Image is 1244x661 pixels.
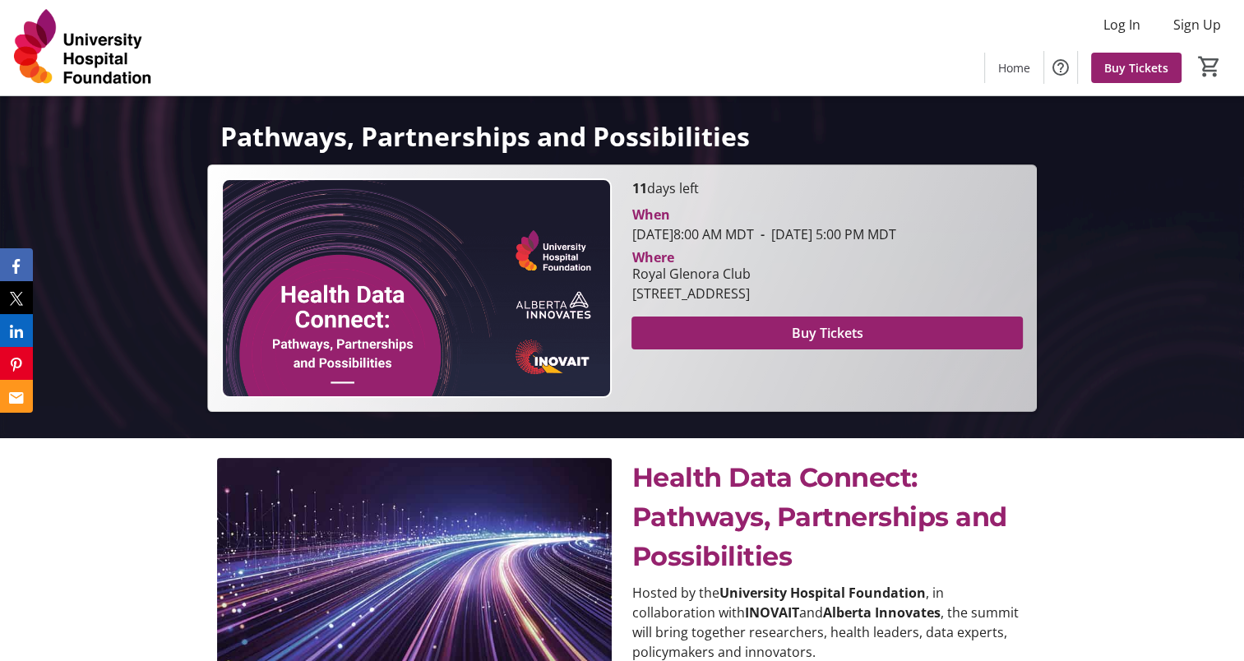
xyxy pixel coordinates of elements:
strong: INOVAIT [744,603,798,622]
img: University Hospital Foundation's Logo [10,7,156,89]
p: days left [631,178,1022,198]
span: Buy Tickets [792,323,863,343]
span: 11 [631,179,646,197]
img: Campaign CTA Media Photo [221,178,612,398]
strong: University Hospital Foundation [719,584,925,602]
span: Buy Tickets [1104,59,1168,76]
span: [DATE] 5:00 PM MDT [753,225,895,243]
button: Cart [1195,52,1224,81]
button: Sign Up [1160,12,1234,38]
div: [STREET_ADDRESS] [631,284,750,303]
span: Health Data Connect: Pathways, Partnerships and Possibilities [631,461,1006,572]
span: Log In [1103,15,1140,35]
button: Help [1044,51,1077,84]
button: Buy Tickets [631,317,1022,349]
a: Buy Tickets [1091,53,1182,83]
strong: Alberta Innovates [822,603,940,622]
a: Home [985,53,1043,83]
span: Home [998,59,1030,76]
div: When [631,205,669,224]
div: Royal Glenora Club [631,264,750,284]
button: Log In [1090,12,1154,38]
span: - [753,225,770,243]
div: Where [631,251,673,264]
p: Pathways, Partnerships and Possibilities [220,122,1024,150]
span: [DATE] 8:00 AM MDT [631,225,753,243]
span: Sign Up [1173,15,1221,35]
